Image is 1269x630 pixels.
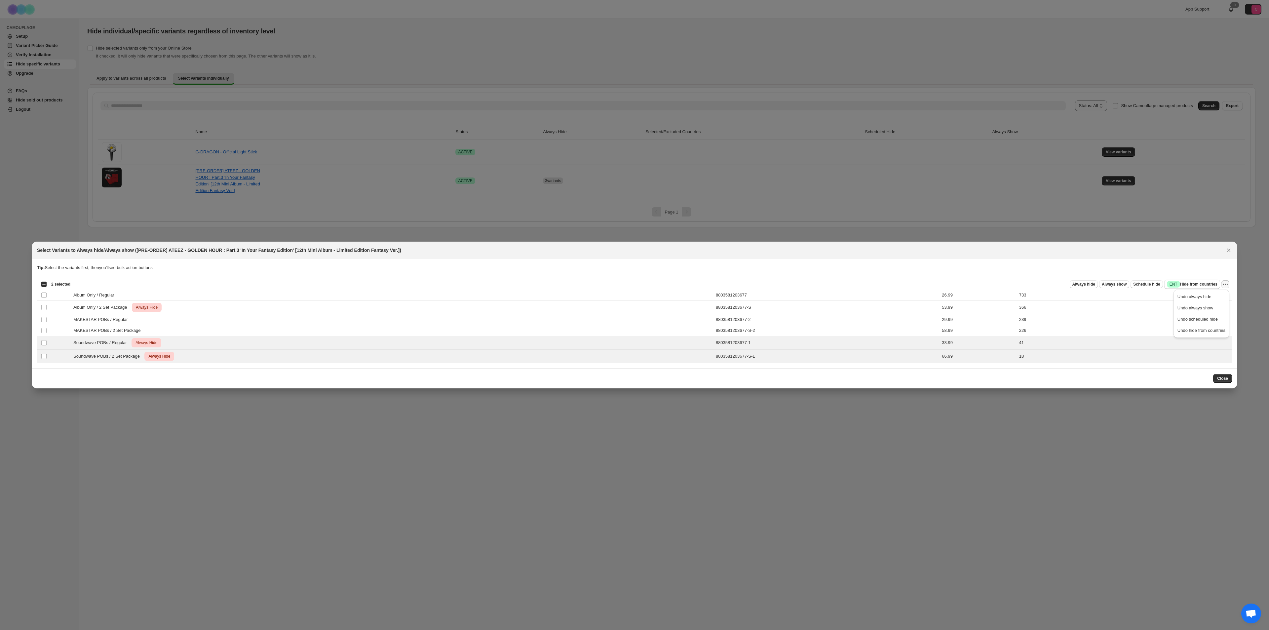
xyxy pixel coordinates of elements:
span: Schedule hide [1133,282,1160,287]
span: MAKESTAR POBs / Regular [73,316,131,323]
button: Close [1213,374,1232,383]
td: 8803581203677 [714,290,940,301]
button: Close [1224,246,1233,255]
td: 8803581203677-S-2 [714,325,940,336]
button: Undo scheduled hide [1175,314,1227,325]
span: Undo hide from countries [1177,328,1225,333]
strong: Tip: [37,265,45,270]
button: Schedule hide [1131,280,1163,288]
td: 41 [1017,336,1232,350]
span: Hide from countries [1167,281,1217,288]
span: 2 selected [51,282,70,287]
button: Always hide [1070,280,1098,288]
td: 8803581203677-S-1 [714,350,940,363]
span: ENT [1170,282,1177,287]
td: 66.99 [940,350,1017,363]
span: Always Hide [134,339,159,347]
span: Undo always show [1177,305,1213,310]
span: MAKESTAR POBs / 2 Set Package [73,327,144,334]
td: 53.99 [940,301,1017,314]
td: 8803581203677-S [714,301,940,314]
td: 29.99 [940,314,1017,325]
p: Select the variants first, then you'll see bulk action buttons [37,264,1232,271]
td: 239 [1017,314,1232,325]
span: Soundwave POBs / 2 Set Package [73,353,143,360]
h2: Select Variants to Always hide/Always show ([PRE-ORDER] ATEEZ - GOLDEN HOUR : Part.3 'In Your Fan... [37,247,401,254]
td: 18 [1017,350,1232,363]
button: Undo hide from countries [1175,325,1227,336]
span: Close [1217,376,1228,381]
span: Soundwave POBs / Regular [73,339,131,346]
td: 366 [1017,301,1232,314]
span: Undo scheduled hide [1177,317,1218,322]
td: 226 [1017,325,1232,336]
button: Undo always hide [1175,292,1227,302]
span: Album Only / Regular [73,292,118,298]
button: More actions [1221,280,1229,288]
span: Always Hide [135,303,159,311]
td: 26.99 [940,290,1017,301]
button: SuccessENTHide from countries [1164,280,1220,289]
span: Always hide [1072,282,1095,287]
button: Undo always show [1175,303,1227,313]
td: 733 [1017,290,1232,301]
span: Album Only / 2 Set Package [73,304,131,311]
button: Always show [1099,280,1129,288]
span: Always show [1102,282,1127,287]
td: 8803581203677-1 [714,336,940,350]
a: Open chat [1241,604,1261,623]
span: Always Hide [147,352,172,360]
td: 33.99 [940,336,1017,350]
td: 8803581203677-2 [714,314,940,325]
span: Undo always hide [1177,294,1211,299]
td: 58.99 [940,325,1017,336]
